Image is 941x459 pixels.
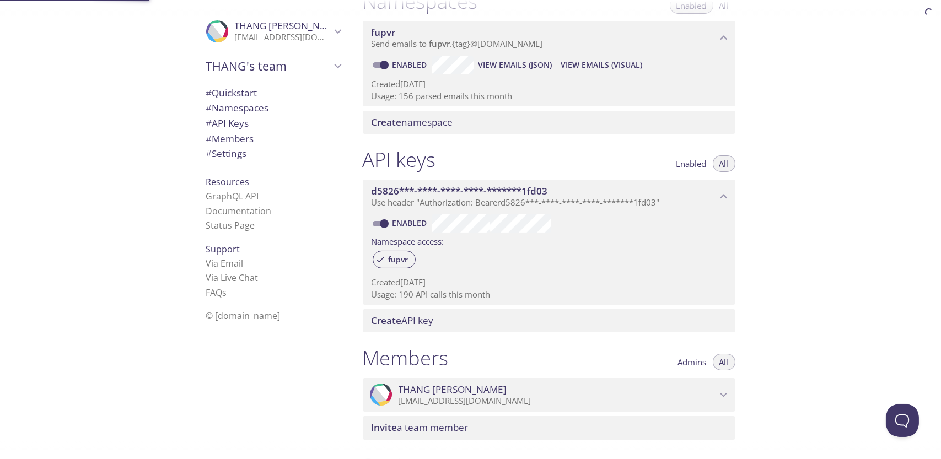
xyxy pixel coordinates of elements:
[206,147,212,160] span: #
[372,314,434,327] span: API key
[206,87,257,99] span: Quickstart
[363,416,735,439] div: Invite a team member
[197,116,349,131] div: API Keys
[206,101,269,114] span: Namespaces
[206,132,254,145] span: Members
[363,111,735,134] div: Create namespace
[206,117,212,129] span: #
[363,378,735,412] div: THANG NGUYEN
[363,309,735,332] div: Create API Key
[382,255,415,264] span: fupvr
[399,396,717,407] p: [EMAIL_ADDRESS][DOMAIN_NAME]
[474,56,556,74] button: View Emails (JSON)
[197,52,349,80] div: THANG's team
[206,117,249,129] span: API Keys
[363,21,735,55] div: fupvr namespace
[206,132,212,145] span: #
[429,38,450,49] span: fupvr
[886,404,919,437] iframe: Help Scout Beacon - Open
[372,116,453,128] span: namespace
[206,310,281,322] span: © [DOMAIN_NAME]
[363,147,436,172] h1: API keys
[372,78,727,90] p: Created [DATE]
[556,56,647,74] button: View Emails (Visual)
[373,251,416,268] div: fupvr
[713,354,735,370] button: All
[206,176,250,188] span: Resources
[235,32,331,43] p: [EMAIL_ADDRESS][DOMAIN_NAME]
[372,289,727,300] p: Usage: 190 API calls this month
[372,233,444,249] label: Namespace access:
[713,155,735,172] button: All
[478,58,552,72] span: View Emails (JSON)
[197,146,349,161] div: Team Settings
[206,257,244,269] a: Via Email
[206,243,240,255] span: Support
[372,421,397,434] span: Invite
[391,218,432,228] a: Enabled
[197,13,349,50] div: THANG NGUYEN
[372,26,396,39] span: fupvr
[391,60,432,70] a: Enabled
[206,101,212,114] span: #
[206,219,255,231] a: Status Page
[372,421,469,434] span: a team member
[670,155,713,172] button: Enabled
[561,58,642,72] span: View Emails (Visual)
[197,100,349,116] div: Namespaces
[671,354,713,370] button: Admins
[372,38,543,49] span: Send emails to . {tag} @[DOMAIN_NAME]
[206,272,259,284] a: Via Live Chat
[206,147,247,160] span: Settings
[372,116,402,128] span: Create
[372,277,727,288] p: Created [DATE]
[197,131,349,147] div: Members
[206,190,259,202] a: GraphQL API
[206,287,227,299] a: FAQ
[363,345,449,370] h1: Members
[206,205,272,217] a: Documentation
[372,90,727,102] p: Usage: 156 parsed emails this month
[399,384,507,396] span: THANG [PERSON_NAME]
[223,287,227,299] span: s
[206,58,331,74] span: THANG's team
[206,87,212,99] span: #
[235,19,343,32] span: THANG [PERSON_NAME]
[197,85,349,101] div: Quickstart
[372,314,402,327] span: Create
